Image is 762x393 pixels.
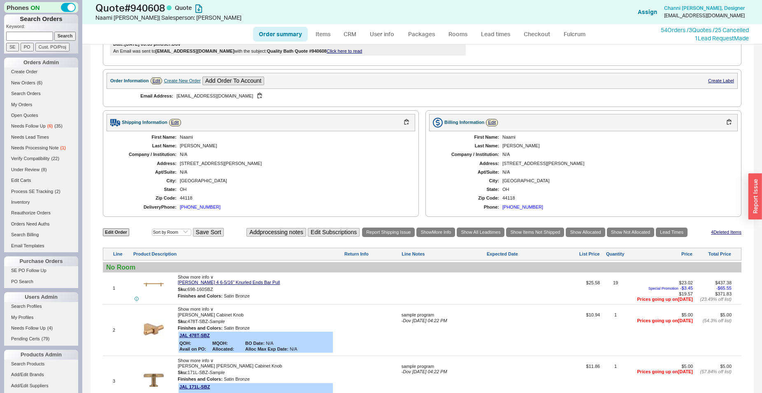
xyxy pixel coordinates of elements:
div: Prices going up on [DATE] [631,297,693,302]
a: Channi [PERSON_NAME], Designer [664,5,745,11]
a: Search Products [4,360,78,368]
span: ( 79 ) [42,336,50,341]
div: Create New Order [164,78,200,84]
span: $10.94 [558,312,600,353]
a: Show All Leadtimes [457,228,504,237]
span: $23.02 [679,280,693,285]
div: [STREET_ADDRESS][PERSON_NAME] [502,161,729,166]
span: N/A [245,341,295,346]
div: First Name: [437,135,499,140]
span: Needs Follow Up [11,326,46,330]
div: City: [437,178,499,184]
div: Phone: [437,205,499,210]
div: Prices going up on [DATE] [631,369,693,374]
span: Sku: [178,319,188,323]
a: Lead Times [656,228,688,237]
h1: Search Orders [4,14,78,23]
div: Satin Bronze [178,326,342,331]
span: $437.38 [715,280,732,285]
span: 478T-SBZ [188,319,225,323]
div: Company / Institution: [437,152,499,157]
span: Finishes and Colors : [178,326,223,330]
div: [EMAIL_ADDRESS][DOMAIN_NAME] [664,13,745,19]
a: JAL 478T-SBZ [179,333,210,338]
a: My Orders [4,100,78,109]
a: CRM [338,27,362,42]
a: Reauthorize Orders [4,209,78,217]
a: Checkout [518,27,556,42]
div: N/A [180,152,407,157]
div: Products Admin [4,350,78,360]
div: Satin Bronze [178,293,342,299]
a: Edit Order [103,228,129,236]
div: Naami [180,135,407,140]
div: N/A [180,170,407,175]
div: Order Information [110,78,149,84]
a: JAL 171L-SBZ [179,384,210,389]
div: [GEOGRAPHIC_DATA] [180,178,407,184]
a: Items [309,27,336,42]
a: Needs Processing Note(1) [4,144,78,152]
span: [PERSON_NAME] [PERSON_NAME] Cabinet Knob [178,363,282,369]
button: Edit Subscriptions [308,228,360,237]
div: Prices going up on [DATE] [631,318,693,323]
div: [PERSON_NAME] [502,143,729,149]
a: Create Label [708,78,734,83]
div: N/A [502,152,729,157]
div: Satin Bronze [178,377,342,382]
span: $5.00 [681,364,693,369]
span: ON [30,3,40,12]
span: $25.58 [558,280,600,302]
a: PO Search [4,277,78,286]
div: 2 [113,328,131,333]
div: City: [115,178,177,184]
a: 4Deleted Items [711,230,741,235]
a: Fulcrum [558,27,591,42]
div: N/A [502,170,729,175]
a: Order summary [253,27,308,42]
input: SE [6,43,19,51]
div: Apt/Suite: [115,170,177,175]
span: - Sample [208,319,225,323]
div: Line [113,251,132,257]
span: Sku: [178,286,188,291]
h1: Quote # 940608 [95,2,383,14]
a: SE PO Follow Up [4,266,78,275]
a: Add/Edit Brands [4,370,78,379]
div: sample program [402,312,485,318]
span: Show more info ∨ [178,274,214,279]
span: - $3.45 [680,286,693,291]
div: [GEOGRAPHIC_DATA] [502,178,729,184]
span: - Sample [208,370,225,375]
div: First Name: [115,135,177,140]
div: Phones [4,2,78,13]
a: User info [364,27,400,42]
a: Search Billing [4,230,78,239]
span: 171L-SBZ [188,370,225,375]
a: Edit [169,119,181,126]
a: Edit [151,77,163,84]
b: [EMAIL_ADDRESS][DOMAIN_NAME] [156,49,235,53]
span: ( 4 ) [47,326,53,330]
a: Rooms [442,27,473,42]
div: OH [180,187,407,192]
a: Inventory [4,198,78,207]
input: Cust. PO/Proj [35,43,70,51]
div: Quantity [606,251,625,257]
span: Show more info ∨ [178,358,214,363]
span: ( 6 ) [47,123,53,128]
span: [PERSON_NAME] Cabinet Knob [178,312,244,318]
b: QOH: [179,341,191,346]
div: No Room [106,263,738,271]
a: Process SE Tracking(2) [4,187,78,196]
input: PO [21,43,34,51]
div: Address: [115,161,177,166]
div: 1 [113,286,131,291]
a: [PERSON_NAME] 4 6-5/16" Knurled Ends Bar Pull [178,280,280,285]
div: Orders Admin [4,58,78,67]
a: Show Not Allocated [607,228,654,237]
b: Alloc Max Exp Date: [245,346,288,351]
span: - Dov [DATE] 04:22 PM [402,369,447,374]
div: Naami [PERSON_NAME] | Salesperson: [PERSON_NAME] [95,14,383,22]
a: Email Templates [4,242,78,250]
